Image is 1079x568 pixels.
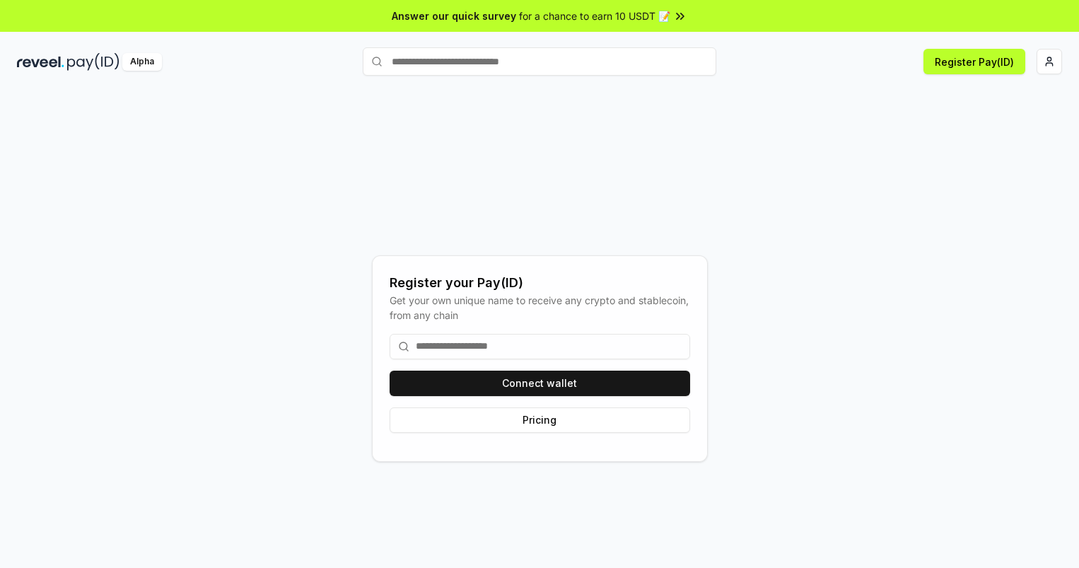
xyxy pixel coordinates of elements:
button: Pricing [390,407,690,433]
div: Get your own unique name to receive any crypto and stablecoin, from any chain [390,293,690,323]
img: reveel_dark [17,53,64,71]
span: for a chance to earn 10 USDT 📝 [519,8,670,23]
div: Register your Pay(ID) [390,273,690,293]
div: Alpha [122,53,162,71]
button: Connect wallet [390,371,690,396]
button: Register Pay(ID) [923,49,1025,74]
img: pay_id [67,53,119,71]
span: Answer our quick survey [392,8,516,23]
